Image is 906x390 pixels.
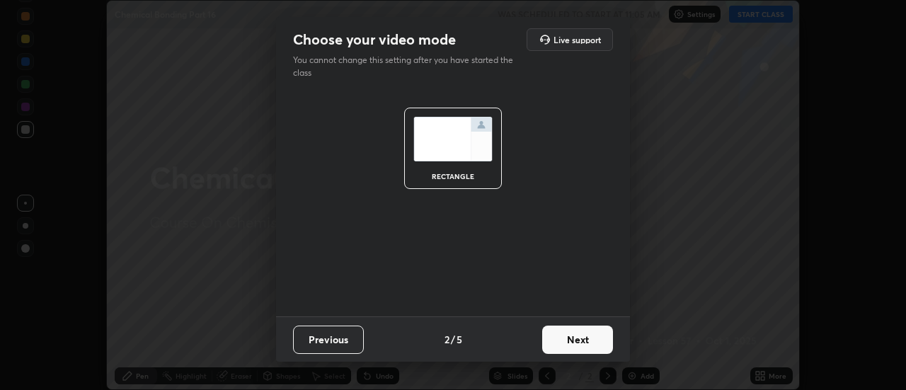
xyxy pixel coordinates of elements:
h2: Choose your video mode [293,30,456,49]
p: You cannot change this setting after you have started the class [293,54,522,79]
h4: / [451,332,455,347]
div: rectangle [425,173,481,180]
h4: 2 [445,332,449,347]
button: Next [542,326,613,354]
h4: 5 [457,332,462,347]
button: Previous [293,326,364,354]
img: normalScreenIcon.ae25ed63.svg [413,117,493,161]
h5: Live support [554,35,601,44]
